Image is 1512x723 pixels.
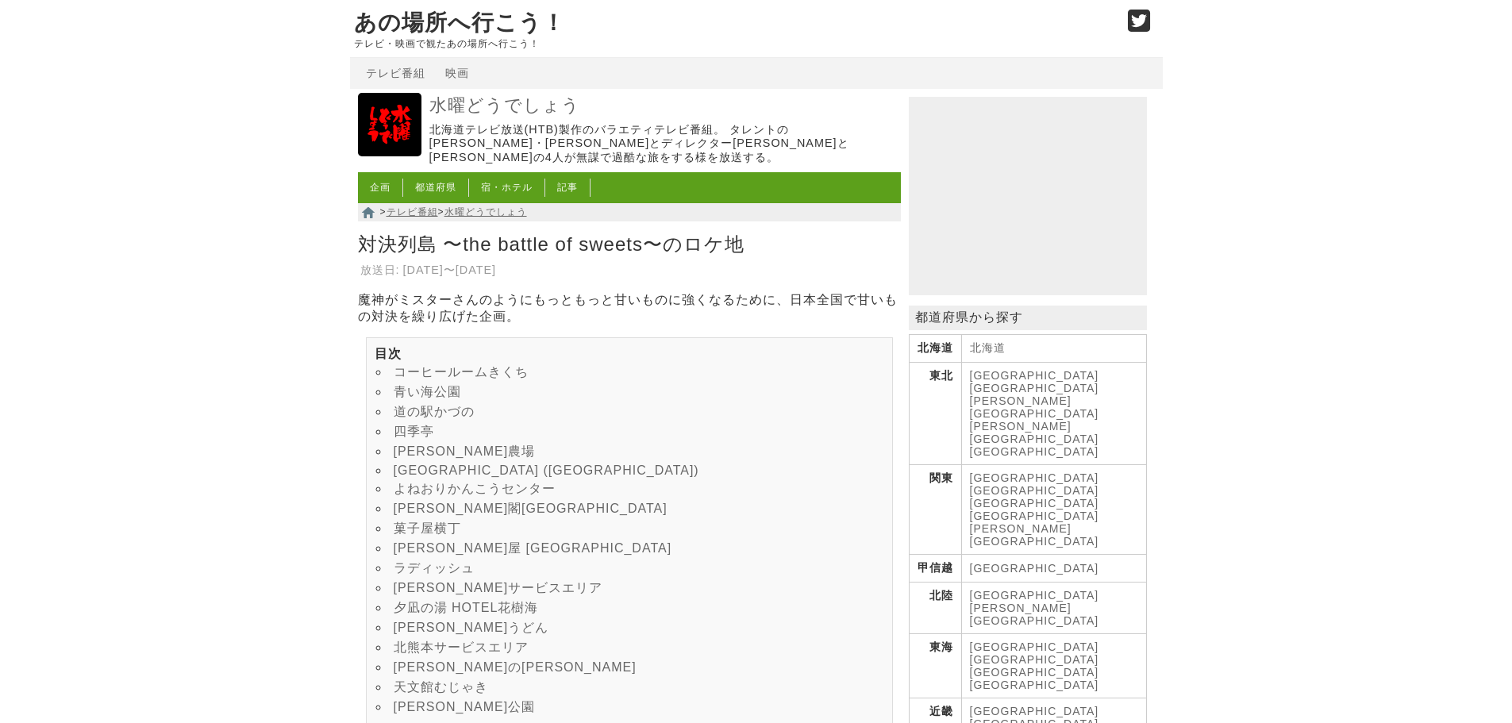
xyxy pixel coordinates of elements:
a: ラディッシュ [394,561,475,575]
th: 東海 [909,634,961,698]
th: 北陸 [909,583,961,634]
a: 天文館むじゃき [394,680,488,694]
a: [PERSON_NAME][GEOGRAPHIC_DATA] [970,394,1099,420]
a: [PERSON_NAME]閣[GEOGRAPHIC_DATA] [394,502,668,515]
a: 四季亭 [394,425,434,438]
a: [PERSON_NAME]うどん [394,621,549,634]
a: 夕凪の湯 HOTEL花樹海 [394,601,539,614]
a: 記事 [557,182,578,193]
h1: 対決列島 〜the battle of sweets〜のロケ地 [358,228,901,260]
td: [DATE]〜[DATE] [402,262,498,279]
a: 水曜どうでしょう [429,94,897,117]
p: テレビ・映画で観たあの場所へ行こう！ [354,38,1111,49]
a: [GEOGRAPHIC_DATA] [970,679,1099,691]
a: [GEOGRAPHIC_DATA] [970,562,1099,575]
th: 東北 [909,363,961,465]
a: [GEOGRAPHIC_DATA] [970,653,1099,666]
a: [GEOGRAPHIC_DATA] [970,382,1099,394]
a: [PERSON_NAME]農場 [394,444,536,458]
a: 道の駅かづの [394,405,475,418]
a: テレビ番組 [387,206,438,217]
th: 放送日: [360,262,401,279]
a: [PERSON_NAME]公園 [394,700,536,713]
a: [GEOGRAPHIC_DATA] [970,666,1099,679]
a: [GEOGRAPHIC_DATA] [970,369,1099,382]
a: 北熊本サービスエリア [394,640,529,654]
a: [GEOGRAPHIC_DATA] [970,589,1099,602]
a: [GEOGRAPHIC_DATA] [970,705,1099,717]
a: [GEOGRAPHIC_DATA] ([GEOGRAPHIC_DATA]) [394,463,699,477]
a: よねおりかんこうセンター [394,482,556,495]
a: [PERSON_NAME] [970,522,1071,535]
a: [PERSON_NAME]の[PERSON_NAME] [394,660,637,674]
iframe: Advertisement [909,97,1147,295]
a: [GEOGRAPHIC_DATA] [970,471,1099,484]
a: 宿・ホテル [481,182,533,193]
a: あの場所へ行こう！ [354,10,565,35]
a: 北海道 [970,341,1006,354]
th: 甲信越 [909,555,961,583]
img: 水曜どうでしょう [358,93,421,156]
a: [PERSON_NAME][GEOGRAPHIC_DATA] [970,420,1099,445]
a: [GEOGRAPHIC_DATA] [970,484,1099,497]
a: [PERSON_NAME]屋 [GEOGRAPHIC_DATA] [394,541,672,555]
th: 北海道 [909,335,961,363]
p: 都道府県から探す [909,306,1147,330]
a: 映画 [445,67,469,79]
a: 水曜どうでしょう [444,206,527,217]
a: 都道府県 [415,182,456,193]
a: 菓子屋横丁 [394,521,461,535]
a: [GEOGRAPHIC_DATA] [970,535,1099,548]
a: [PERSON_NAME][GEOGRAPHIC_DATA] [970,602,1099,627]
a: 青い海公園 [394,385,461,398]
a: Twitter (@go_thesights) [1128,19,1151,33]
th: 関東 [909,465,961,555]
a: [GEOGRAPHIC_DATA] [970,497,1099,510]
a: コーヒールームきくち [394,365,529,379]
a: 企画 [370,182,391,193]
nav: > > [358,203,901,221]
a: [PERSON_NAME]サービスエリア [394,581,603,594]
p: 魔神がミスターさんのようにもっともっと甘いものに強くなるために、日本全国で甘いもの対決を繰り広げた企画。 [358,292,901,325]
p: 北海道テレビ放送(HTB)製作のバラエティテレビ番組。 タレントの[PERSON_NAME]・[PERSON_NAME]とディレクター[PERSON_NAME]と[PERSON_NAME]の4人... [429,123,897,164]
a: テレビ番組 [366,67,425,79]
a: 水曜どうでしょう [358,145,421,159]
a: [GEOGRAPHIC_DATA] [970,445,1099,458]
a: [GEOGRAPHIC_DATA] [970,510,1099,522]
a: [GEOGRAPHIC_DATA] [970,640,1099,653]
